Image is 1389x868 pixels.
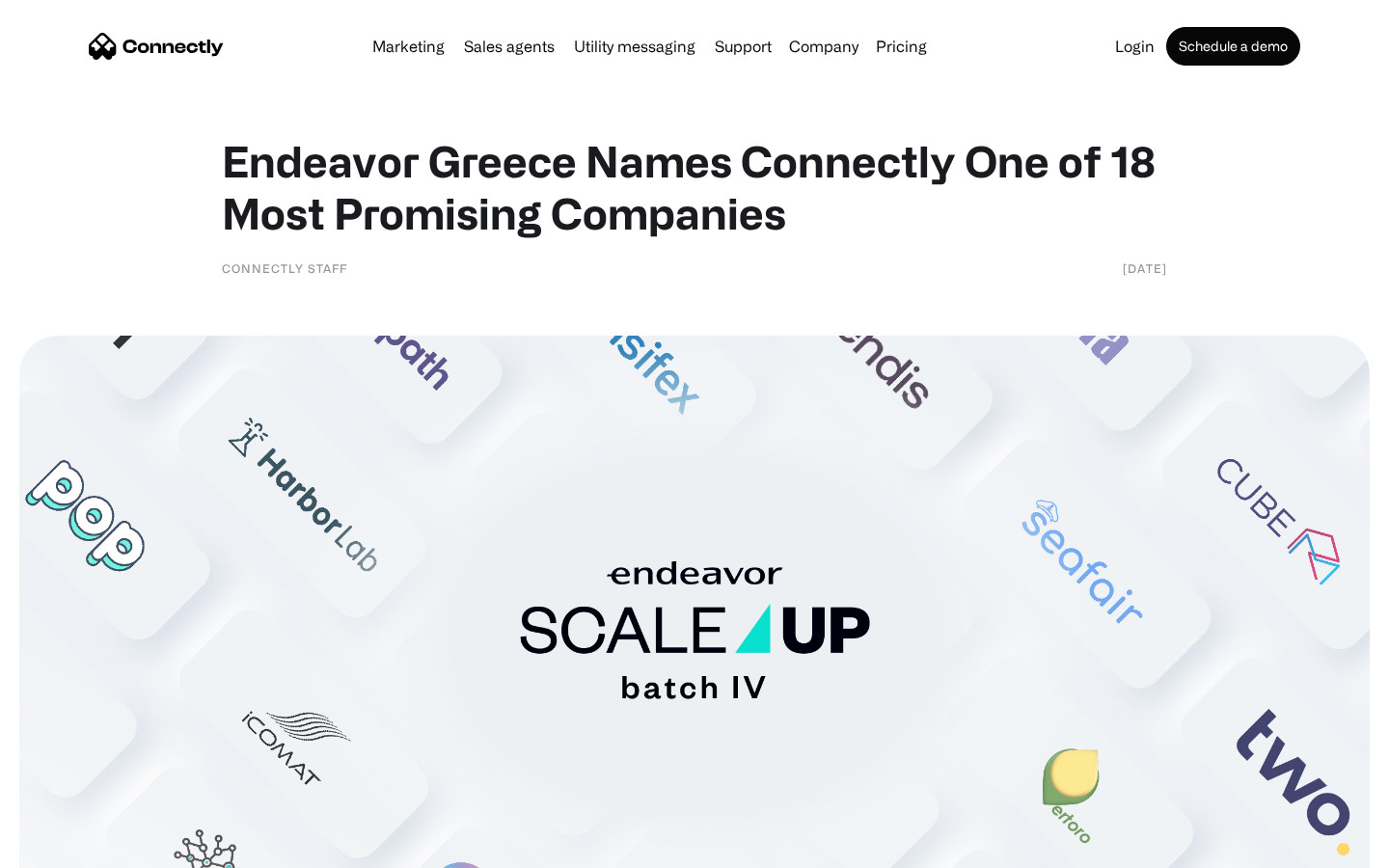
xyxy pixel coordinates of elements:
[222,135,1167,239] h1: Endeavor Greece Names Connectly One of 18 Most Promising Companies
[456,39,562,54] a: Sales agents
[365,39,452,54] a: Marketing
[19,834,116,861] aside: Language selected: English
[1123,258,1167,278] div: [DATE]
[707,39,779,54] a: Support
[222,258,347,278] div: Connectly Staff
[1107,39,1162,54] a: Login
[868,39,935,54] a: Pricing
[566,39,703,54] a: Utility messaging
[789,33,858,60] div: Company
[1166,27,1300,66] a: Schedule a demo
[39,834,116,861] ul: Language list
